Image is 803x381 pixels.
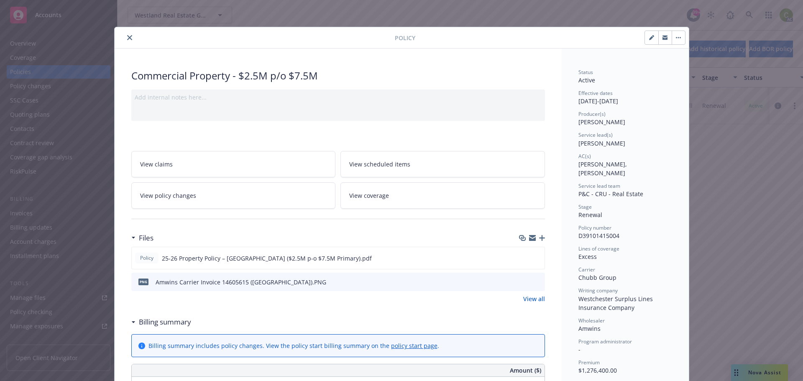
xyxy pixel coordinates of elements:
a: View all [523,294,545,303]
span: Lines of coverage [578,245,619,252]
span: AC(s) [578,153,591,160]
span: Status [578,69,593,76]
span: Active [578,76,595,84]
span: Service lead(s) [578,131,613,138]
span: 25-26 Property Policy – [GEOGRAPHIC_DATA] ($2.5M p-o $7.5M Primary).pdf [162,254,372,263]
span: Amount ($) [510,366,541,375]
a: View policy changes [131,182,336,209]
button: close [125,33,135,43]
a: View scheduled items [340,151,545,177]
span: Stage [578,203,592,210]
span: View policy changes [140,191,196,200]
a: View claims [131,151,336,177]
span: Program administrator [578,338,632,345]
div: Amwins Carrier Invoice 14605615 ([GEOGRAPHIC_DATA]).PNG [156,278,326,286]
div: Add internal notes here... [135,93,542,102]
h3: Files [139,233,153,243]
span: Wholesaler [578,317,605,324]
div: Billing summary [131,317,191,327]
div: Commercial Property - $2.5M p/o $7.5M [131,69,545,83]
span: P&C - CRU - Real Estate [578,190,643,198]
span: - [578,345,581,353]
span: [PERSON_NAME] [578,118,625,126]
span: Amwins [578,325,601,332]
span: [PERSON_NAME] [578,139,625,147]
button: download file [520,254,527,263]
div: [DATE] - [DATE] [578,89,672,105]
span: Producer(s) [578,110,606,118]
span: Effective dates [578,89,613,97]
div: Excess [578,252,672,261]
span: Writing company [578,287,618,294]
div: Files [131,233,153,243]
span: View coverage [349,191,389,200]
span: [PERSON_NAME], [PERSON_NAME] [578,160,629,177]
button: download file [521,278,527,286]
a: policy start page [391,342,437,350]
span: Chubb Group [578,274,616,281]
a: View coverage [340,182,545,209]
span: Premium [578,359,600,366]
button: preview file [534,254,541,263]
span: Westchester Surplus Lines Insurance Company [578,295,655,312]
span: Renewal [578,211,602,219]
span: $1,276,400.00 [578,366,617,374]
span: Policy number [578,224,611,231]
h3: Billing summary [139,317,191,327]
span: Carrier [578,266,595,273]
span: PNG [138,279,148,285]
span: Policy [138,254,155,262]
span: View scheduled items [349,160,410,169]
span: View claims [140,160,173,169]
div: Billing summary includes policy changes. View the policy start billing summary on the . [148,341,439,350]
span: Policy [395,33,415,42]
span: Service lead team [578,182,620,189]
button: preview file [534,278,542,286]
span: D39101415004 [578,232,619,240]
